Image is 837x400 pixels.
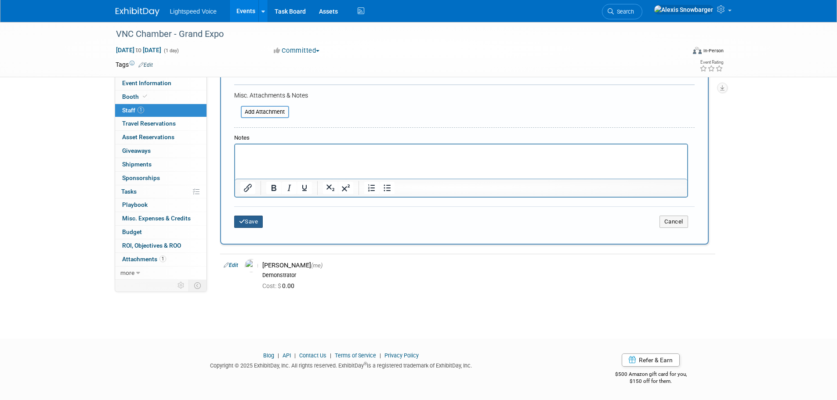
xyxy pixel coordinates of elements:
a: Staff1 [115,104,207,117]
span: Cost: $ [262,282,282,289]
td: Personalize Event Tab Strip [174,280,189,291]
a: Attachments1 [115,253,207,266]
button: Bold [266,182,281,194]
a: Travel Reservations [115,117,207,130]
button: Bullet list [380,182,395,194]
div: Notes [234,134,688,142]
img: Alexis Snowbarger [654,5,714,14]
span: Sponsorships [122,174,160,181]
div: Misc. Attachments & Notes [234,91,695,100]
button: Italic [282,182,297,194]
span: Lightspeed Voice [170,8,217,15]
a: API [283,352,291,359]
i: Booth reservation complete [143,94,147,99]
span: Tasks [121,188,137,195]
span: Giveaways [122,147,151,154]
button: Save [234,216,263,228]
span: ROI, Objectives & ROO [122,242,181,249]
span: more [120,269,134,276]
span: Misc. Expenses & Credits [122,215,191,222]
a: Giveaways [115,144,207,158]
div: VNC Chamber - Grand Expo [113,26,672,42]
div: $150 off for them. [580,378,722,385]
span: Search [614,8,634,15]
a: Edit [224,262,238,268]
button: Superscript [338,182,353,194]
a: Tasks [115,185,207,198]
a: Privacy Policy [384,352,419,359]
span: to [134,47,143,54]
span: | [328,352,333,359]
button: Underline [297,182,312,194]
span: Booth [122,93,149,100]
span: (1 day) [163,48,179,54]
span: Playbook [122,201,148,208]
span: 0.00 [262,282,298,289]
span: Event Information [122,79,171,86]
button: Numbered list [364,182,379,194]
a: Misc. Expenses & Credits [115,212,207,225]
img: ExhibitDay [116,7,159,16]
span: | [292,352,298,359]
a: more [115,267,207,280]
a: ROI, Objectives & ROO [115,239,207,252]
img: Format-Inperson.png [693,47,702,54]
button: Insert/edit link [240,182,255,194]
a: Refer & Earn [622,353,680,367]
sup: ® [364,361,367,366]
a: Asset Reservations [115,131,207,144]
span: Staff [122,107,144,114]
div: $500 Amazon gift card for you, [580,365,722,385]
td: Tags [116,60,153,69]
td: Toggle Event Tabs [188,280,207,291]
span: [DATE] [DATE] [116,46,162,54]
button: Committed [271,46,323,55]
span: 1 [138,107,144,113]
a: Blog [263,352,274,359]
span: Asset Reservations [122,133,174,141]
iframe: Rich Text Area [235,144,687,179]
button: Cancel [659,216,688,228]
a: Playbook [115,198,207,212]
a: Budget [115,226,207,239]
div: [PERSON_NAME] [262,261,712,270]
a: Shipments [115,158,207,171]
a: Terms of Service [335,352,376,359]
a: Event Information [115,77,207,90]
a: Search [602,4,642,19]
span: | [377,352,383,359]
div: Copyright © 2025 ExhibitDay, Inc. All rights reserved. ExhibitDay is a registered trademark of Ex... [116,360,567,370]
span: | [275,352,281,359]
a: Booth [115,90,207,104]
div: In-Person [703,47,724,54]
div: Demonstrator [262,272,712,279]
button: Subscript [323,182,338,194]
a: Edit [138,62,153,68]
a: Sponsorships [115,172,207,185]
span: Budget [122,228,142,235]
span: Travel Reservations [122,120,176,127]
span: Attachments [122,256,166,263]
span: 1 [159,256,166,262]
span: Shipments [122,161,152,168]
div: Event Rating [699,60,723,65]
div: Event Format [634,46,724,59]
a: Contact Us [299,352,326,359]
span: (me) [311,262,322,269]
